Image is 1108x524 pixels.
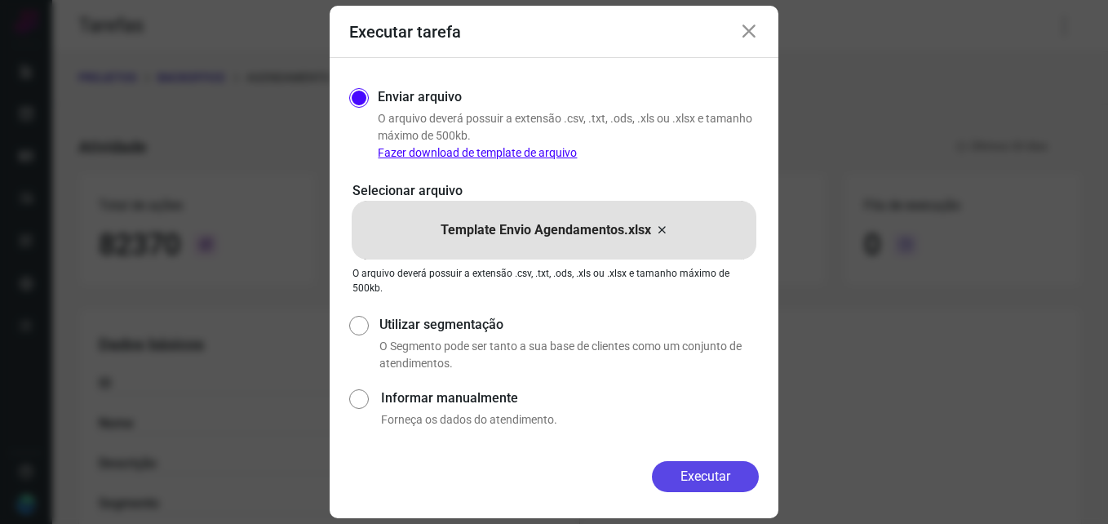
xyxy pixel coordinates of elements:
p: Forneça os dados do atendimento. [381,411,759,429]
label: Utilizar segmentação [379,315,759,335]
button: Executar [652,461,759,492]
label: Informar manualmente [381,389,759,408]
p: O arquivo deverá possuir a extensão .csv, .txt, .ods, .xls ou .xlsx e tamanho máximo de 500kb. [378,110,759,162]
p: Selecionar arquivo [352,181,756,201]
p: O arquivo deverá possuir a extensão .csv, .txt, .ods, .xls ou .xlsx e tamanho máximo de 500kb. [352,266,756,295]
h3: Executar tarefa [349,22,461,42]
p: Template Envio Agendamentos.xlsx [441,220,651,240]
p: O Segmento pode ser tanto a sua base de clientes como um conjunto de atendimentos. [379,338,759,372]
label: Enviar arquivo [378,87,462,107]
a: Fazer download de template de arquivo [378,146,577,159]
